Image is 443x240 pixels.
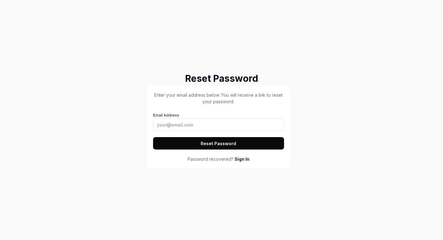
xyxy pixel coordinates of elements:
[153,92,284,105] p: Enter your email address below. You will receive a link to reset your password.
[153,118,284,131] input: Email Address
[188,156,233,162] span: Password recovered?
[153,113,284,131] label: Email Address
[235,156,249,162] a: Sign In
[147,72,296,85] h2: Reset Password
[153,137,284,150] button: Reset Password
